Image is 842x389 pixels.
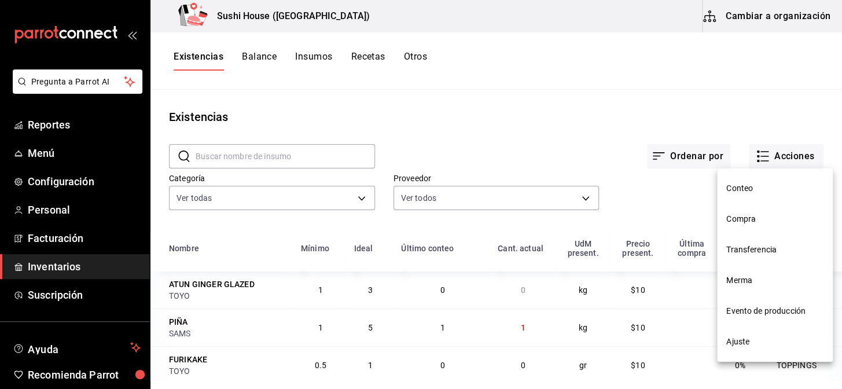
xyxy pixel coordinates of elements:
span: Compra [726,213,823,225]
span: Conteo [726,182,823,195]
span: Evento de producción [726,305,823,317]
span: Merma [726,274,823,287]
span: Transferencia [726,244,823,256]
span: Ajuste [726,336,823,348]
